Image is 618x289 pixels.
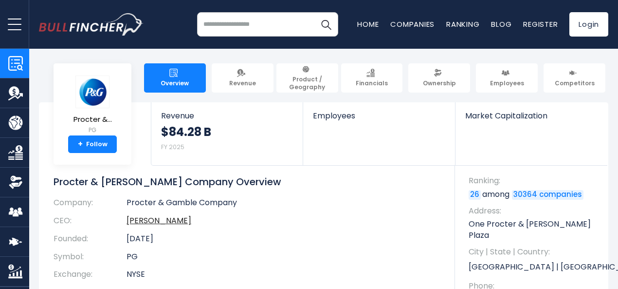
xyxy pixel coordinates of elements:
[276,63,338,93] a: Product / Geography
[512,190,583,200] a: 30364 companies
[212,63,273,93] a: Revenue
[356,79,388,87] span: Financials
[491,19,511,29] a: Blog
[469,219,599,241] p: One Procter & [PERSON_NAME] Plaza
[303,102,454,137] a: Employees
[54,230,127,248] th: Founded:
[151,102,303,165] a: Revenue $84.28 B FY 2025
[8,175,23,190] img: Ownership
[423,79,456,87] span: Ownership
[54,248,127,266] th: Symbol:
[54,198,127,212] th: Company:
[469,260,599,275] p: [GEOGRAPHIC_DATA] | [GEOGRAPHIC_DATA] | US
[357,19,379,29] a: Home
[390,19,435,29] a: Companies
[54,175,440,188] h1: Procter & [PERSON_NAME] Company Overview
[127,198,440,212] td: Procter & Gamble Company
[408,63,470,93] a: Ownership
[469,189,599,200] p: among
[523,19,558,29] a: Register
[54,266,127,284] th: Exchange:
[39,13,144,36] img: bullfincher logo
[281,76,334,91] span: Product / Geography
[469,247,599,257] span: City | State | Country:
[469,175,599,186] span: Ranking:
[54,212,127,230] th: CEO:
[127,230,440,248] td: [DATE]
[161,143,184,151] small: FY 2025
[68,135,117,153] a: +Follow
[161,124,211,139] strong: $84.28 B
[127,215,191,226] a: ceo
[161,111,293,120] span: Revenue
[469,190,481,200] a: 26
[455,102,607,137] a: Market Capitalization
[229,79,256,87] span: Revenue
[73,116,112,124] span: Procter &...
[341,63,403,93] a: Financials
[78,140,83,149] strong: +
[161,79,189,87] span: Overview
[73,126,112,135] small: PG
[73,75,112,136] a: Procter &... PG
[314,12,338,37] button: Search
[446,19,479,29] a: Ranking
[569,12,608,37] a: Login
[127,248,440,266] td: PG
[555,79,595,87] span: Competitors
[144,63,206,93] a: Overview
[127,266,440,284] td: NYSE
[465,111,598,120] span: Market Capitalization
[544,63,605,93] a: Competitors
[39,13,144,36] a: Go to homepage
[469,206,599,216] span: Address:
[476,63,538,93] a: Employees
[490,79,524,87] span: Employees
[313,111,445,120] span: Employees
